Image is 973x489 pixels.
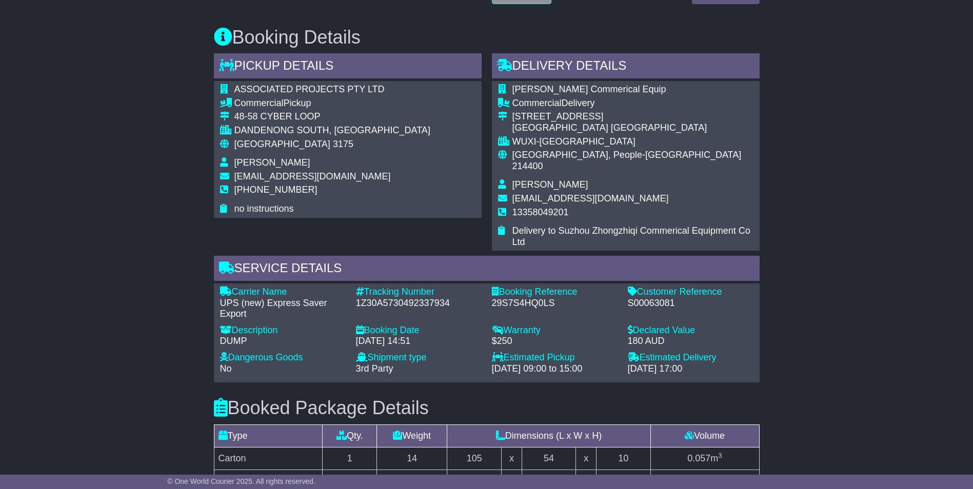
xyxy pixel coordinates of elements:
td: x [502,447,522,470]
div: DANDENONG SOUTH, [GEOGRAPHIC_DATA] [234,125,430,136]
div: WUXI-[GEOGRAPHIC_DATA] [512,136,753,148]
div: Shipment type [356,352,482,363]
div: 29S7S4HQ0LS [492,298,618,309]
div: 48-58 CYBER LOOP [234,111,430,123]
span: [PERSON_NAME] [234,157,310,168]
div: [DATE] 09:00 to 15:00 [492,363,618,375]
div: Service Details [214,256,760,283]
td: m [650,447,759,470]
div: Booking Reference [492,287,618,298]
span: [PERSON_NAME] [512,179,588,190]
span: Commercial [512,98,562,108]
div: Warranty [492,325,618,336]
span: No [220,363,232,374]
div: Booking Date [356,325,482,336]
td: 54 [522,447,576,470]
div: [GEOGRAPHIC_DATA] [GEOGRAPHIC_DATA] [512,123,753,134]
span: [PERSON_NAME] Commerical Equip [512,84,666,94]
div: DUMP [220,336,346,347]
div: Estimated Pickup [492,352,618,363]
div: Delivery Details [492,53,760,81]
div: [STREET_ADDRESS] [512,111,753,123]
td: 105 [447,447,502,470]
div: Declared Value [628,325,753,336]
h3: Booking Details [214,27,760,48]
td: Type [214,424,323,447]
div: 180 AUD [628,336,753,347]
span: no instructions [234,203,294,214]
div: Pickup Details [214,53,482,81]
div: Estimated Delivery [628,352,753,363]
span: 13358049201 [512,207,569,217]
div: [DATE] 14:51 [356,336,482,347]
span: © One World Courier 2025. All rights reserved. [167,477,315,485]
td: Dimensions (L x W x H) [447,424,650,447]
div: Description [220,325,346,336]
td: Volume [650,424,759,447]
sup: 3 [718,452,722,459]
td: Weight [377,424,447,447]
span: [GEOGRAPHIC_DATA] [234,139,330,149]
div: $250 [492,336,618,347]
td: 14 [377,447,447,470]
td: 10 [596,447,650,470]
td: 1 [323,447,377,470]
span: [EMAIL_ADDRESS][DOMAIN_NAME] [234,171,391,181]
div: Pickup [234,98,430,109]
span: Delivery to Suzhou Zhongzhiqi Commerical Equipment Co Ltd [512,226,750,247]
span: 3rd Party [356,363,393,374]
td: x [576,447,596,470]
span: 0.057 [687,453,710,463]
div: Tracking Number [356,287,482,298]
div: Delivery [512,98,753,109]
span: [EMAIL_ADDRESS][DOMAIN_NAME] [512,193,669,203]
div: Carrier Name [220,287,346,298]
span: ASSOCIATED PROJECTS PTY LTD [234,84,385,94]
div: 1Z30A5730492337934 [356,298,482,309]
span: [PHONE_NUMBER] [234,185,317,195]
div: Dangerous Goods [220,352,346,363]
td: Qty. [323,424,377,447]
div: S00063081 [628,298,753,309]
div: [DATE] 17:00 [628,363,753,375]
td: Carton [214,447,323,470]
h3: Booked Package Details [214,398,760,418]
span: 3175 [333,139,353,149]
span: 214400 [512,161,543,171]
div: UPS (new) Express Saver Export [220,298,346,320]
div: Customer Reference [628,287,753,298]
span: Commercial [234,98,284,108]
span: [GEOGRAPHIC_DATA], People-[GEOGRAPHIC_DATA] [512,150,742,160]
